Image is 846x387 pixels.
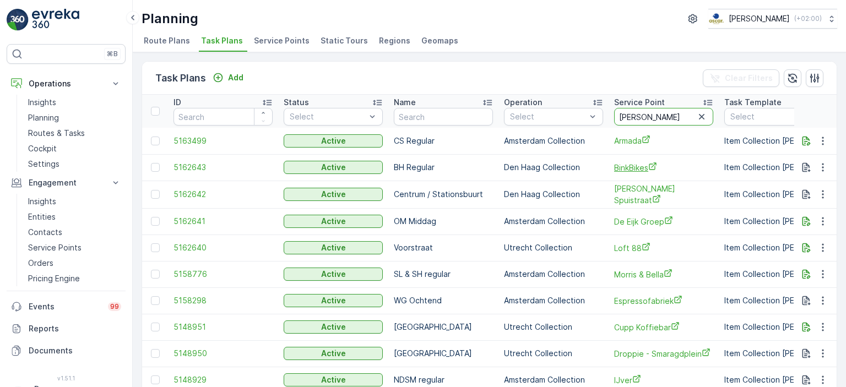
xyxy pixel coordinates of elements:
p: [GEOGRAPHIC_DATA] [394,321,493,333]
p: [GEOGRAPHIC_DATA] [394,348,493,359]
a: 5148929 [173,374,273,385]
a: Entities [24,209,126,225]
div: Toggle Row Selected [151,243,160,252]
p: Task Plans [155,70,206,86]
p: Den Haag Collection [504,162,603,173]
p: Contacts [28,227,62,238]
a: 5162641 [173,216,273,227]
span: [PERSON_NAME] Spuistraat [614,183,713,206]
p: CS Regular [394,135,493,146]
a: Bram Ladage Spuistraat [614,183,713,206]
button: [PERSON_NAME](+02:00) [708,9,837,29]
p: Select [510,111,586,122]
p: Service Points [28,242,82,253]
button: Active [284,347,383,360]
div: Toggle Row Selected [151,323,160,331]
div: Toggle Row Selected [151,375,160,384]
a: Armada [614,135,713,146]
a: 5158776 [173,269,273,280]
p: Active [321,348,346,359]
p: [PERSON_NAME] [729,13,790,24]
p: Voorstraat [394,242,493,253]
p: Item Collection [PERSON_NAME] [724,162,843,173]
p: Amsterdam Collection [504,135,603,146]
p: OM Middag [394,216,493,227]
a: Droppie - Smaragdplein [614,348,713,359]
a: Settings [24,156,126,172]
p: Clear Filters [725,73,773,84]
button: Active [284,373,383,386]
span: v 1.51.1 [7,375,126,381]
p: Engagement [29,177,104,188]
p: Item Collection [PERSON_NAME] [724,269,843,280]
span: Morris & Bella [614,269,713,280]
button: Active [284,161,383,174]
p: Select [290,111,366,122]
a: Insights [24,95,126,110]
p: Insights [28,196,56,207]
p: Item Collection [PERSON_NAME] [724,135,843,146]
input: Search [394,108,493,126]
a: BinkBikes [614,162,713,173]
div: Toggle Row Selected [151,270,160,279]
a: Documents [7,340,126,362]
span: Cupp Koffiebar [614,321,713,333]
span: Geomaps [421,35,458,46]
p: SL & SH regular [394,269,493,280]
p: Cockpit [28,143,57,154]
button: Active [284,188,383,201]
p: Active [321,295,346,306]
p: Centrum / Stationsbuurt [394,189,493,200]
p: Utrecht Collection [504,321,603,333]
img: logo_light-DOdMpM7g.png [32,9,79,31]
div: Toggle Row Selected [151,217,160,226]
span: Regions [379,35,410,46]
a: 5163499 [173,135,273,146]
p: Select [730,111,826,122]
p: Planning [28,112,59,123]
p: 99 [110,302,119,311]
div: Toggle Row Selected [151,296,160,305]
span: Task Plans [201,35,243,46]
p: Status [284,97,309,108]
p: Item Collection [PERSON_NAME] [724,216,843,227]
span: Loft 88 [614,242,713,254]
p: Item Collection [PERSON_NAME] [724,189,843,200]
p: ( +02:00 ) [794,14,822,23]
p: Amsterdam Collection [504,216,603,227]
a: Cockpit [24,141,126,156]
button: Active [284,241,383,254]
p: Entities [28,211,56,222]
p: Active [321,135,346,146]
p: Reports [29,323,121,334]
p: Task Template [724,97,782,108]
p: Operations [29,78,104,89]
a: 5158298 [173,295,273,306]
p: Orders [28,258,53,269]
a: 5162640 [173,242,273,253]
p: Item Collection [PERSON_NAME] [724,374,843,385]
p: Pricing Engine [28,273,80,284]
p: Active [321,374,346,385]
a: De Eijk Groep [614,216,713,227]
a: 5162643 [173,162,273,173]
button: Engagement [7,172,126,194]
p: ID [173,97,181,108]
p: Add [228,72,243,83]
a: Events99 [7,296,126,318]
p: Amsterdam Collection [504,295,603,306]
p: Amsterdam Collection [504,374,603,385]
p: Item Collection [PERSON_NAME] [724,321,843,333]
p: Utrecht Collection [504,242,603,253]
a: 5162642 [173,189,273,200]
a: Orders [24,255,126,271]
a: IJver [614,374,713,386]
a: Espressofabriek [614,295,713,307]
p: Active [321,321,346,333]
a: 5148950 [173,348,273,359]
